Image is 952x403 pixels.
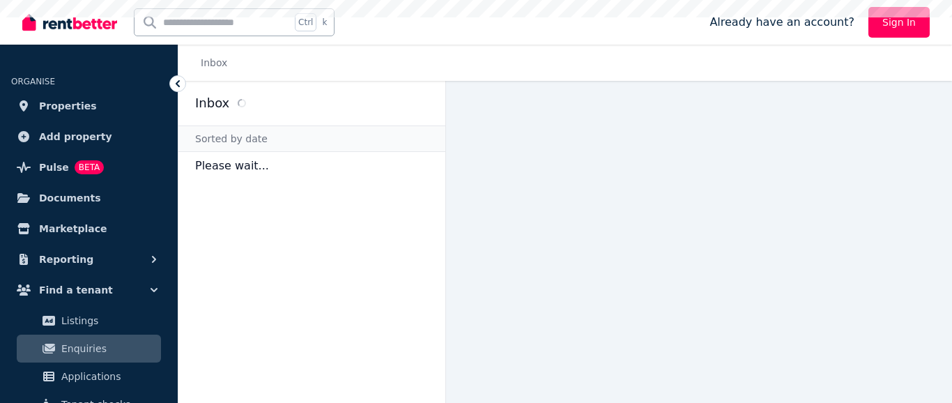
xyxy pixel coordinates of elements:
a: Inbox [201,57,227,68]
span: Documents [39,190,101,206]
button: Reporting [11,245,167,273]
a: Enquiries [17,335,161,363]
span: Pulse [39,159,69,176]
span: k [322,17,327,28]
span: Add property [39,128,112,145]
a: Properties [11,92,167,120]
span: Already have an account? [709,14,854,31]
a: Listings [17,307,161,335]
img: RentBetter [22,12,117,33]
span: Marketplace [39,220,107,237]
a: PulseBETA [11,153,167,181]
span: Ctrl [295,13,316,31]
span: Properties [39,98,97,114]
span: Find a tenant [39,282,113,298]
h2: Inbox [195,93,229,113]
a: Documents [11,184,167,212]
a: Sign In [868,7,930,38]
button: Find a tenant [11,276,167,304]
span: BETA [75,160,104,174]
nav: Breadcrumb [178,45,244,81]
span: ORGANISE [11,77,55,86]
span: Reporting [39,251,93,268]
a: Applications [17,363,161,390]
span: Applications [61,368,155,385]
span: Enquiries [61,340,155,357]
span: Listings [61,312,155,329]
p: Please wait... [178,152,445,180]
div: Sorted by date [178,126,445,152]
a: Marketplace [11,215,167,243]
a: Add property [11,123,167,151]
